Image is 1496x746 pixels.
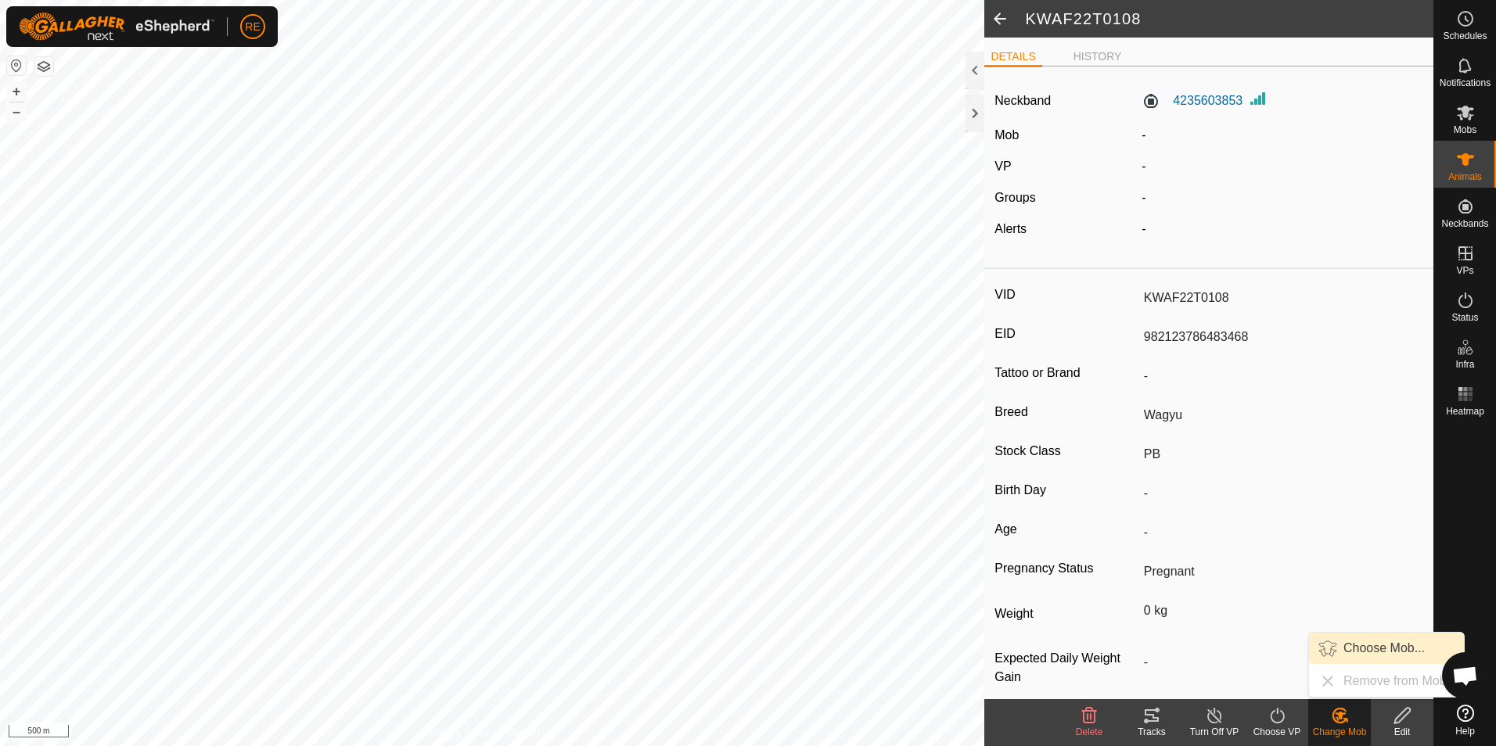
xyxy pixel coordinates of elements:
[1455,726,1475,736] span: Help
[984,48,1041,67] li: DETAILS
[1025,9,1433,28] h2: KWAF22T0108
[508,726,554,740] a: Contact Us
[7,102,26,121] button: –
[1142,91,1242,110] label: 4235603853
[994,191,1035,204] label: Groups
[1183,725,1246,739] div: Turn Off VP
[994,480,1138,500] label: Birth Day
[1443,31,1487,41] span: Schedules
[1434,698,1496,742] a: Help
[994,222,1027,235] label: Alerts
[994,402,1138,422] label: Breed
[1246,725,1308,739] div: Choose VP
[1441,219,1488,228] span: Neckbands
[994,519,1138,540] label: Age
[1067,48,1128,65] li: HISTORY
[1249,89,1268,108] img: Signal strength
[1135,188,1429,207] div: -
[994,91,1051,110] label: Neckband
[1309,633,1464,664] li: Choose Mob...
[1454,125,1476,134] span: Mobs
[1456,266,1473,275] span: VPs
[994,558,1138,579] label: Pregnancy Status
[994,441,1138,461] label: Stock Class
[1308,725,1371,739] div: Change Mob
[1440,78,1491,88] span: Notifications
[1135,220,1429,239] div: -
[994,285,1138,305] label: VID
[1442,652,1489,699] div: Open chat
[1455,360,1474,369] span: Infra
[994,160,1011,173] label: VP
[1448,172,1482,181] span: Animals
[1446,407,1484,416] span: Heatmap
[994,597,1138,630] label: Weight
[1120,725,1183,739] div: Tracks
[994,324,1138,344] label: EID
[1142,160,1145,173] app-display-virtual-paddock-transition: -
[1142,128,1145,142] span: -
[1451,313,1478,322] span: Status
[19,13,214,41] img: Gallagher Logo
[7,82,26,101] button: +
[7,56,26,75] button: Reset Map
[34,57,53,76] button: Map Layers
[994,128,1019,142] label: Mob
[245,19,260,35] span: RE
[994,363,1138,383] label: Tattoo or Brand
[430,726,489,740] a: Privacy Policy
[1371,725,1433,739] div: Edit
[994,649,1138,687] label: Expected Daily Weight Gain
[1343,639,1425,658] span: Choose Mob...
[1076,726,1103,737] span: Delete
